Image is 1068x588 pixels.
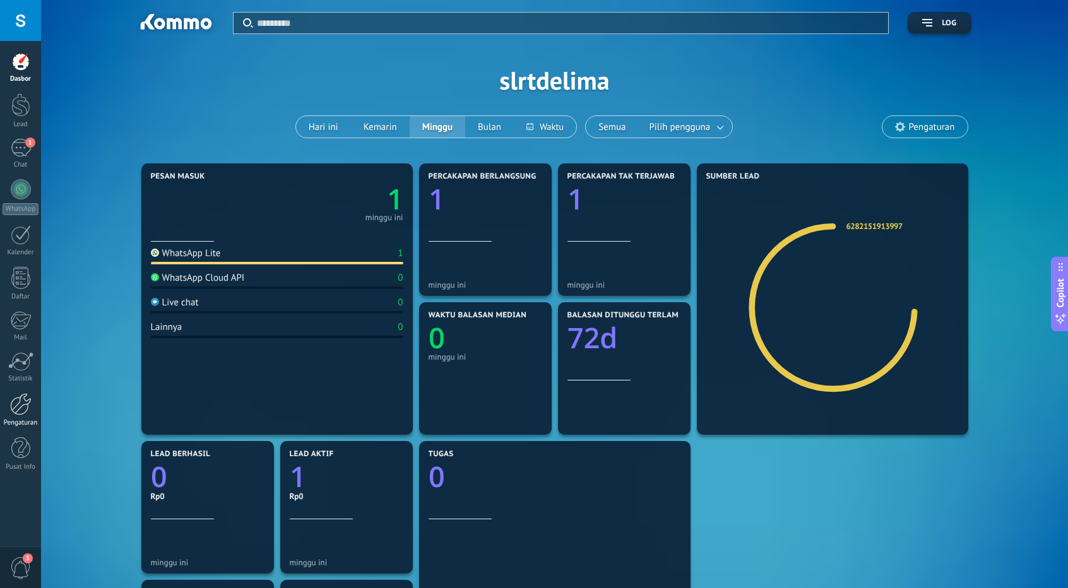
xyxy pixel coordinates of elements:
[151,457,264,496] a: 0
[3,75,39,83] div: Dasbor
[151,249,159,257] img: WhatsApp Lite
[646,119,713,136] span: Pilih pengguna
[151,321,182,333] div: Lainnya
[638,116,732,138] button: Pilih pengguna
[514,116,576,138] button: Waktu
[429,280,542,290] div: minggu ini
[567,180,584,218] text: 1
[151,273,159,281] img: WhatsApp Cloud API
[908,122,954,132] span: Pengaturan
[567,319,617,357] text: 72d
[398,321,403,333] div: 0
[3,463,39,471] div: Pusat Info
[3,419,39,427] div: Pengaturan
[410,116,465,138] button: Minggu
[3,293,39,301] div: Daftar
[429,180,445,218] text: 1
[3,161,39,169] div: Chat
[3,375,39,383] div: Statistik
[3,121,39,129] div: Lead
[351,116,410,138] button: Kemarin
[3,249,39,257] div: Kalender
[290,558,403,567] div: minggu ini
[25,138,35,148] span: 1
[429,457,445,496] text: 0
[429,172,537,181] span: Percakapan berlangsung
[151,172,205,181] span: Pesan masuk
[567,311,684,320] span: Balasan ditunggu terlama
[296,116,351,138] button: Hari ini
[290,457,403,496] a: 1
[290,491,403,502] div: Rp0
[567,319,681,357] a: 72d
[151,491,264,502] div: Rp0
[465,116,514,138] button: Bulan
[586,116,638,138] button: Semua
[398,297,403,309] div: 0
[846,221,903,232] a: 6282151913997
[398,247,403,259] div: 1
[429,319,445,357] text: 0
[908,12,971,34] button: Log
[942,19,956,28] span: Log
[567,280,681,290] div: minggu ini
[151,247,221,259] div: WhatsApp Lite
[3,334,39,342] div: Mail
[365,215,403,221] div: minggu ini
[151,272,245,284] div: WhatsApp Cloud API
[290,450,334,459] span: Lead aktif
[151,558,264,567] div: minggu ini
[151,298,159,306] img: Live chat
[151,457,167,496] text: 0
[706,172,760,181] span: Sumber Lead
[151,297,199,309] div: Live chat
[387,180,403,218] text: 1
[3,203,39,215] div: WhatsApp
[151,450,211,459] span: Lead berhasil
[290,457,306,496] text: 1
[429,450,454,459] span: Tugas
[429,457,681,496] a: 0
[429,311,527,320] span: Waktu balasan median
[277,180,403,218] a: 1
[567,172,675,181] span: Percakapan tak terjawab
[429,352,542,362] div: minggu ini
[1054,279,1067,308] span: Copilot
[23,553,33,563] span: 3
[398,272,403,284] div: 0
